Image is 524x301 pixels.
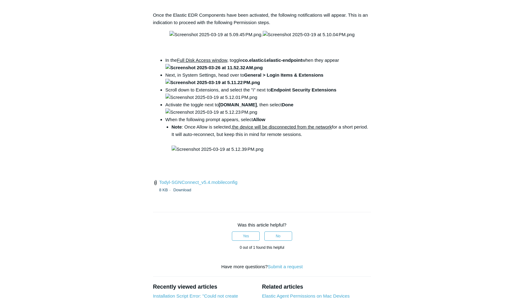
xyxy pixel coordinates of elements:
[169,31,261,38] img: Screenshot 2025-03-19 at 5.09.45 PM.png
[238,222,287,227] span: Was this article helpful?
[173,188,191,192] a: Download
[153,263,371,270] div: Have more questions?
[165,57,371,71] li: In the , toggle & when they appear
[282,102,294,107] strong: Done
[159,180,237,185] a: Todyl-SGNConnect_v5.4.mobileconfig
[240,245,284,250] span: 0 out of 1 found this helpful
[153,31,371,38] p: .
[263,31,355,38] img: Screenshot 2025-03-19 at 5.10.04 PM.png
[165,72,323,85] strong: General > Login Items & Extensions
[153,283,256,291] h2: Recently viewed articles
[232,231,260,241] button: This article was helpful
[232,124,332,129] span: the device will be disconnected from the network
[165,71,371,86] li: Next, in System Settings, head over to
[268,264,303,269] a: Submit a request
[153,11,371,26] p: Once the Elastic EDR Components have been activated, the following notifications will appear. Thi...
[165,116,371,153] li: When the following prompt appears, select
[262,293,349,299] a: Elastic Agent Permissions on Mac Devices
[266,57,302,63] strong: elastic-endpoint
[165,101,371,116] li: Activate the toggle next to , then select
[242,57,263,63] strong: co.elastic
[219,102,257,107] strong: [DOMAIN_NAME]
[262,283,371,291] h2: Related articles
[172,123,371,153] li: : Once Allow is selected, for a short period. It will auto-reconnect, but keep this in mind for r...
[165,86,371,101] li: Scroll down to Extensions, and select the "i" next to
[172,146,263,153] img: Screenshot 2025-03-19 at 5.12.39 PM.png
[264,231,292,241] button: This article was not helpful
[271,87,337,92] strong: Endpoint Security Extensions
[165,79,260,86] img: Screenshot 2025-03-19 at 5.11.22 PM.png
[177,57,227,63] span: Full Disk Access window
[165,108,257,116] img: Screenshot 2025-03-19 at 5.12.23 PM.png
[165,64,263,71] img: Screenshot 2025-03-26 at 11.52.32 AM.png
[172,124,182,129] strong: Note
[159,188,172,192] span: 8 KB
[253,117,265,122] strong: Allow
[165,94,257,101] img: Screenshot 2025-03-19 at 5.12.01 PM.png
